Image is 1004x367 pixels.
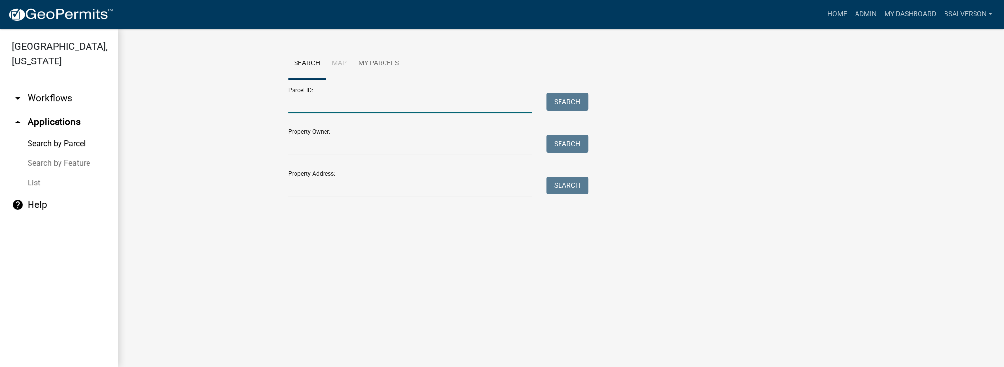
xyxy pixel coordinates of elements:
i: arrow_drop_up [12,116,24,128]
a: Home [823,5,851,24]
i: help [12,199,24,211]
a: My Parcels [353,48,405,80]
a: Search [288,48,326,80]
a: My Dashboard [880,5,940,24]
button: Search [546,135,588,153]
button: Search [546,93,588,111]
a: BSALVERSON [940,5,996,24]
button: Search [546,177,588,194]
a: Admin [851,5,880,24]
i: arrow_drop_down [12,92,24,104]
